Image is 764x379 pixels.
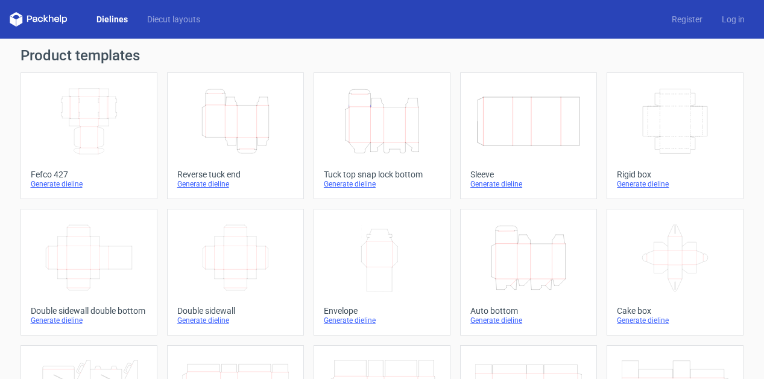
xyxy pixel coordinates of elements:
[662,13,712,25] a: Register
[617,306,733,316] div: Cake box
[607,72,743,199] a: Rigid boxGenerate dieline
[324,179,440,189] div: Generate dieline
[177,179,294,189] div: Generate dieline
[31,306,147,316] div: Double sidewall double bottom
[31,316,147,325] div: Generate dieline
[177,306,294,316] div: Double sidewall
[314,209,450,336] a: EnvelopeGenerate dieline
[324,316,440,325] div: Generate dieline
[324,306,440,316] div: Envelope
[167,72,304,199] a: Reverse tuck endGenerate dieline
[617,316,733,325] div: Generate dieline
[177,170,294,179] div: Reverse tuck end
[177,316,294,325] div: Generate dieline
[87,13,137,25] a: Dielines
[137,13,210,25] a: Diecut layouts
[470,306,587,316] div: Auto bottom
[470,179,587,189] div: Generate dieline
[21,209,157,336] a: Double sidewall double bottomGenerate dieline
[617,179,733,189] div: Generate dieline
[167,209,304,336] a: Double sidewallGenerate dieline
[470,316,587,325] div: Generate dieline
[21,72,157,199] a: Fefco 427Generate dieline
[21,48,744,63] h1: Product templates
[607,209,743,336] a: Cake boxGenerate dieline
[617,170,733,179] div: Rigid box
[31,179,147,189] div: Generate dieline
[314,72,450,199] a: Tuck top snap lock bottomGenerate dieline
[460,209,597,336] a: Auto bottomGenerate dieline
[324,170,440,179] div: Tuck top snap lock bottom
[470,170,587,179] div: Sleeve
[460,72,597,199] a: SleeveGenerate dieline
[31,170,147,179] div: Fefco 427
[712,13,754,25] a: Log in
